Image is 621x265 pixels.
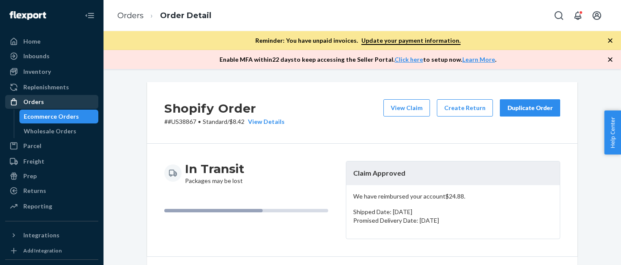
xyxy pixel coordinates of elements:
[5,49,98,63] a: Inbounds
[23,83,69,91] div: Replenishments
[346,161,560,185] header: Claim Approved
[185,161,245,185] div: Packages may be lost
[198,118,201,125] span: •
[245,117,285,126] button: View Details
[383,99,430,117] button: View Claim
[5,155,98,168] a: Freight
[9,11,46,20] img: Flexport logo
[23,202,52,211] div: Reporting
[361,37,461,45] a: Update your payment information.
[23,142,41,150] div: Parcel
[160,11,211,20] a: Order Detail
[550,7,568,24] button: Open Search Box
[588,7,605,24] button: Open account menu
[5,184,98,198] a: Returns
[462,56,495,63] a: Learn More
[19,110,99,123] a: Ecommerce Orders
[23,37,41,46] div: Home
[5,228,98,242] button: Integrations
[23,98,44,106] div: Orders
[5,95,98,109] a: Orders
[23,157,44,166] div: Freight
[569,7,586,24] button: Open notifications
[5,139,98,153] a: Parcel
[604,110,621,155] button: Help Center
[24,112,79,121] div: Ecommerce Orders
[164,99,285,117] h2: Shopify Order
[164,117,285,126] p: # #US38867 / $8.42
[500,99,560,117] button: Duplicate Order
[23,231,60,240] div: Integrations
[23,186,46,195] div: Returns
[117,11,144,20] a: Orders
[5,246,98,256] a: Add Integration
[5,35,98,48] a: Home
[24,127,76,136] div: Wholesale Orders
[110,3,218,28] ol: breadcrumbs
[23,67,51,76] div: Inventory
[220,55,496,64] p: Enable MFA within 22 days to keep accessing the Seller Portal. to setup now. .
[5,65,98,79] a: Inventory
[23,52,50,60] div: Inbounds
[353,216,553,225] p: Promised Delivery Date: [DATE]
[23,172,37,180] div: Prep
[5,169,98,183] a: Prep
[185,161,245,177] h3: In Transit
[255,36,461,45] p: Reminder: You have unpaid invoices.
[395,56,423,63] a: Click here
[203,118,227,125] span: Standard
[19,124,99,138] a: Wholesale Orders
[437,99,493,117] button: Create Return
[81,7,98,24] button: Close Navigation
[353,192,553,201] p: We have reimbursed your account $24.88 .
[5,80,98,94] a: Replenishments
[353,208,553,216] p: Shipped Date: [DATE]
[5,199,98,213] a: Reporting
[507,104,553,112] div: Duplicate Order
[23,247,62,254] div: Add Integration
